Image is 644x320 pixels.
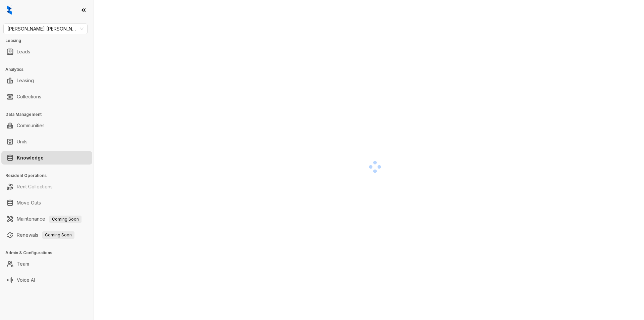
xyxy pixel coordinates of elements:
h3: Leasing [5,38,94,44]
li: Move Outs [1,196,92,210]
a: Units [17,135,28,148]
li: Renewals [1,228,92,242]
a: Communities [17,119,45,132]
li: Maintenance [1,212,92,226]
a: Knowledge [17,151,44,165]
a: RenewalsComing Soon [17,228,74,242]
li: Collections [1,90,92,103]
li: Rent Collections [1,180,92,193]
a: Move Outs [17,196,41,210]
span: Coming Soon [49,216,82,223]
h3: Resident Operations [5,173,94,179]
a: Voice AI [17,273,35,287]
li: Leasing [1,74,92,87]
li: Units [1,135,92,148]
li: Knowledge [1,151,92,165]
a: Rent Collections [17,180,53,193]
a: Collections [17,90,41,103]
li: Voice AI [1,273,92,287]
li: Leads [1,45,92,58]
h3: Analytics [5,66,94,73]
img: logo [7,5,12,15]
span: Coming Soon [42,231,74,239]
span: Gates Hudson [7,24,84,34]
a: Team [17,257,29,271]
li: Communities [1,119,92,132]
h3: Admin & Configurations [5,250,94,256]
a: Leasing [17,74,34,87]
li: Team [1,257,92,271]
a: Leads [17,45,30,58]
h3: Data Management [5,111,94,118]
